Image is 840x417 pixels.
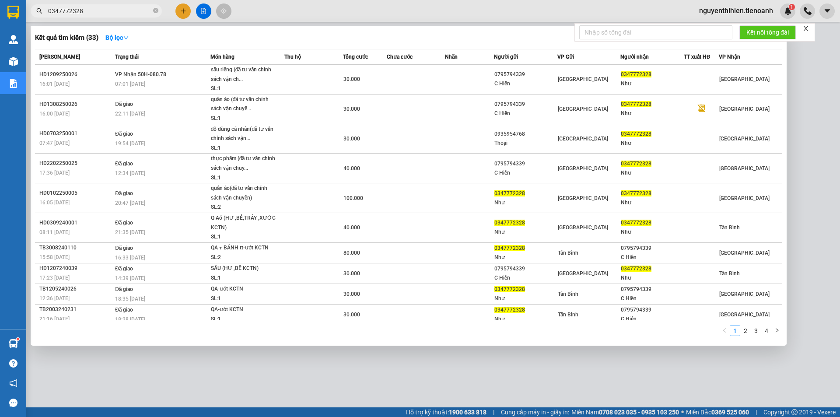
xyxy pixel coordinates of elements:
div: Thoại [494,139,557,148]
img: logo-vxr [7,6,19,19]
span: 40.000 [343,165,360,172]
span: [GEOGRAPHIC_DATA] [558,195,608,201]
div: 0795794339 [621,305,683,315]
div: HD2202250025 [39,159,112,168]
span: 17:23 [DATE] [39,275,70,281]
div: quần áo(đã tư vấn chính sách vận chuyển) [211,184,276,203]
span: 0347772328 [494,307,525,313]
div: SL: 1 [211,84,276,94]
div: TB2003240231 [39,305,112,314]
span: 30.000 [343,270,360,277]
div: Như [621,198,683,207]
span: 0347772328 [621,161,651,167]
span: [GEOGRAPHIC_DATA] [558,106,608,112]
span: [GEOGRAPHIC_DATA] [558,136,608,142]
span: close-circle [153,7,158,15]
div: thực phẩm (đã tư vấn chính sách vận chuy... [211,154,276,173]
span: Tân Bình [719,224,740,231]
div: Như [621,168,683,178]
a: 4 [762,326,771,336]
span: 0347772328 [494,220,525,226]
span: 19:54 [DATE] [115,140,145,147]
input: Nhập số tổng đài [579,25,732,39]
li: 3 [751,326,761,336]
div: TB3008240110 [39,243,112,252]
button: Kết nối tổng đài [739,25,796,39]
span: 40.000 [343,224,360,231]
span: [GEOGRAPHIC_DATA] [719,291,770,297]
span: 30.000 [343,312,360,318]
span: Món hàng [210,54,234,60]
span: Đã giao [115,190,133,196]
span: Người gửi [494,54,518,60]
span: [GEOGRAPHIC_DATA] [719,136,770,142]
div: 0795794339 [621,244,683,253]
span: [GEOGRAPHIC_DATA] [719,250,770,256]
div: SL: 1 [211,114,276,123]
img: warehouse-icon [9,339,18,348]
span: 22:11 [DATE] [115,111,145,117]
div: Như [494,253,557,262]
img: warehouse-icon [9,57,18,66]
span: 07:01 [DATE] [115,81,145,87]
span: 12:36 [DATE] [39,295,70,301]
span: Thu hộ [284,54,301,60]
div: Q Aó (HƯ ,BỂ,TRẦY ,XƯỚC KCTN) [211,214,276,232]
span: Đã giao [115,161,133,167]
li: 2 [740,326,751,336]
span: 0347772328 [494,245,525,251]
div: C Hiền [494,273,557,283]
span: 16:05 [DATE] [39,200,70,206]
span: 16:33 [DATE] [115,255,145,261]
strong: Bộ lọc [105,34,129,41]
span: 18:28 [DATE] [115,316,145,322]
div: Như [494,315,557,324]
span: Đã giao [115,220,133,226]
div: HD1207240039 [39,264,112,273]
span: 30.000 [343,106,360,112]
span: Tổng cước [343,54,368,60]
a: 1 [730,326,740,336]
div: HD0703250001 [39,129,112,138]
button: left [719,326,730,336]
div: QA-ướt KCTN [211,284,276,294]
span: Tân Bình [558,250,578,256]
span: 20:47 [DATE] [115,200,145,206]
span: 0347772328 [621,71,651,77]
span: Đã giao [115,266,133,272]
div: C Hiền [494,109,557,118]
div: SL: 1 [211,315,276,324]
span: 21:35 [DATE] [115,229,145,235]
span: 30.000 [343,136,360,142]
span: [GEOGRAPHIC_DATA] [719,106,770,112]
span: 30.000 [343,76,360,82]
div: Như [621,109,683,118]
span: [GEOGRAPHIC_DATA] [719,195,770,201]
div: 0795794339 [494,264,557,273]
span: VP Gửi [557,54,574,60]
span: left [722,328,727,333]
span: [PERSON_NAME] [39,54,80,60]
div: SL: 1 [211,273,276,283]
div: HD0309240001 [39,218,112,228]
span: 21:16 [DATE] [39,316,70,322]
span: [GEOGRAPHIC_DATA] [719,76,770,82]
input: Tìm tên, số ĐT hoặc mã đơn [48,6,151,16]
div: 0795794339 [494,70,557,79]
button: Bộ lọcdown [98,31,136,45]
span: question-circle [9,359,17,368]
div: C Hiền [494,79,557,88]
span: TT xuất HĐ [684,54,710,60]
div: SL: 1 [211,173,276,183]
div: SẦU (HƯ ,BỂ KCTN) [211,264,276,273]
li: 1 [730,326,740,336]
span: 08:11 [DATE] [39,229,70,235]
span: 16:00 [DATE] [39,111,70,117]
span: Đã giao [115,286,133,292]
span: 16:01 [DATE] [39,81,70,87]
span: Đã giao [115,307,133,313]
div: Như [621,79,683,88]
span: Tân Bình [558,312,578,318]
span: Đã giao [115,131,133,137]
span: Tân Bình [719,270,740,277]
